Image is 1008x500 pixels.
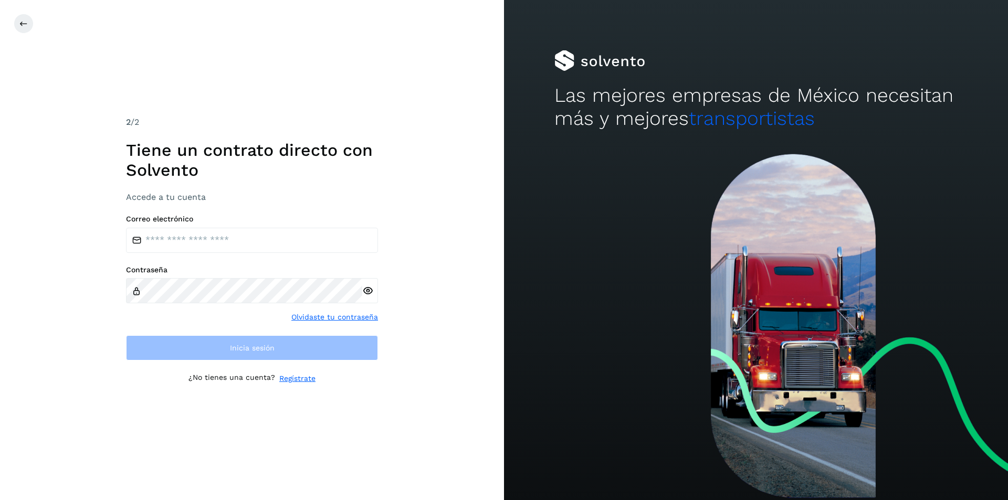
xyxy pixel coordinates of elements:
span: transportistas [689,107,815,130]
a: Regístrate [279,373,316,384]
span: Inicia sesión [230,344,275,352]
span: 2 [126,117,131,127]
a: Olvidaste tu contraseña [291,312,378,323]
div: /2 [126,116,378,129]
h2: Las mejores empresas de México necesitan más y mejores [554,84,958,131]
button: Inicia sesión [126,335,378,360]
h1: Tiene un contrato directo con Solvento [126,140,378,180]
label: Contraseña [126,265,378,274]
h3: Accede a tu cuenta [126,192,378,202]
p: ¿No tienes una cuenta? [188,373,275,384]
label: Correo electrónico [126,215,378,224]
